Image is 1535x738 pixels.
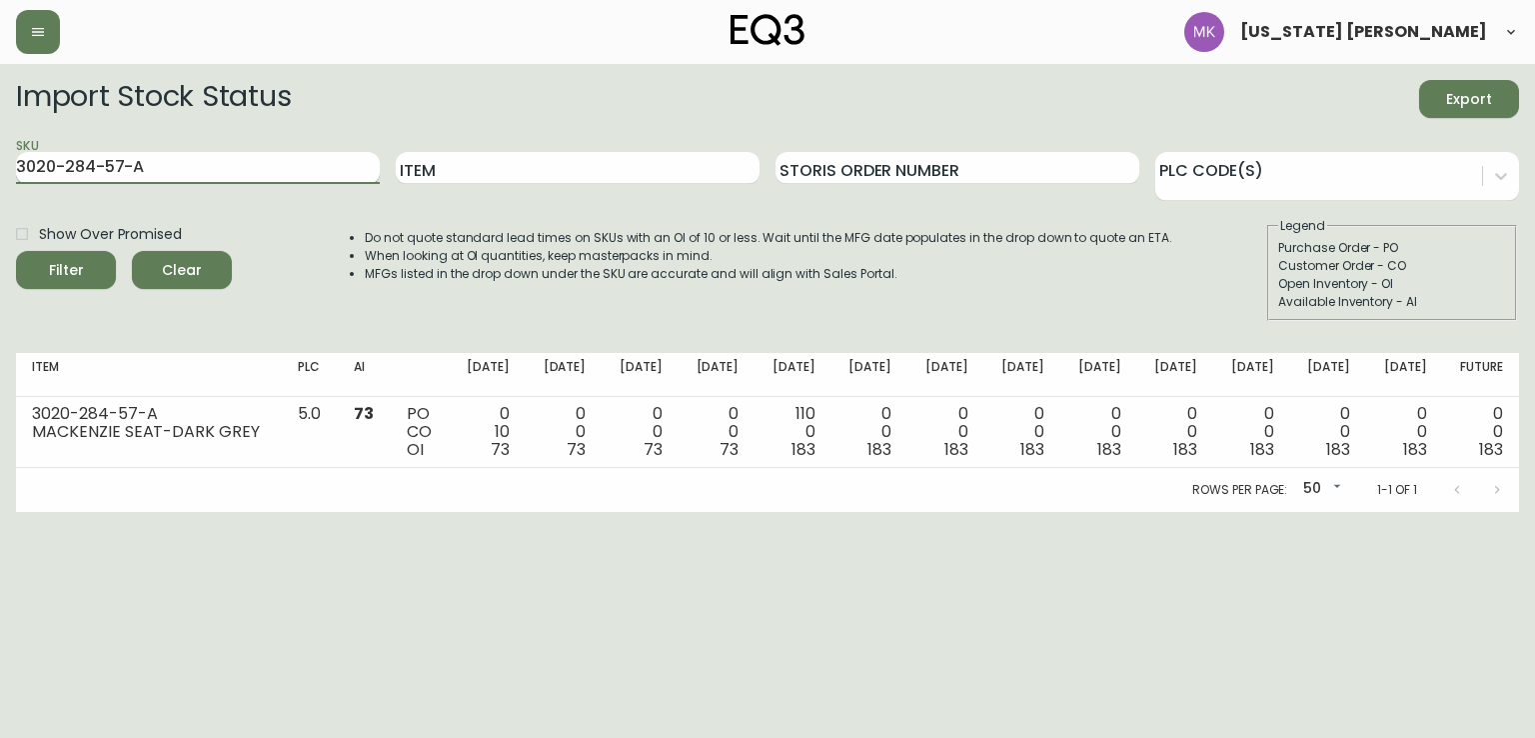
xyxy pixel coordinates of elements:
span: 183 [944,438,968,461]
span: 73 [354,402,374,425]
span: OI [407,438,424,461]
th: [DATE] [907,353,983,397]
button: Clear [132,251,232,289]
span: 73 [644,438,663,461]
span: 183 [1097,438,1121,461]
div: Customer Order - CO [1278,257,1506,275]
th: AI [338,353,391,397]
li: MFGs listed in the drop down under the SKU are accurate and will align with Sales Portal. [365,265,1172,283]
th: [DATE] [1137,353,1213,397]
div: 0 0 [923,405,967,459]
li: When looking at OI quantities, keep masterpacks in mind. [365,247,1172,265]
th: [DATE] [831,353,907,397]
div: 0 0 [1306,405,1350,459]
span: 73 [567,438,586,461]
td: 5.0 [282,397,338,468]
div: 50 [1295,473,1345,506]
img: logo [731,14,804,46]
div: 0 0 [1153,405,1197,459]
span: 73 [491,438,510,461]
button: Filter [16,251,116,289]
div: Open Inventory - OI [1278,275,1506,293]
li: Do not quote standard lead times on SKUs with an OI of 10 or less. Wait until the MFG date popula... [365,229,1172,247]
img: ea5e0531d3ed94391639a5d1768dbd68 [1184,12,1224,52]
div: 0 0 [695,405,739,459]
legend: Legend [1278,217,1327,235]
div: 0 0 [1229,405,1273,459]
div: MACKENZIE SEAT-DARK GREY [32,423,266,441]
th: Future [1443,353,1520,397]
div: 0 0 [1000,405,1044,459]
th: [DATE] [449,353,525,397]
span: 183 [1020,438,1044,461]
span: 183 [1326,438,1350,461]
th: Item [16,353,282,397]
th: [DATE] [526,353,602,397]
div: 0 0 [1076,405,1120,459]
div: 0 0 [618,405,662,459]
div: 0 0 [542,405,586,459]
span: 183 [1250,438,1274,461]
div: 0 0 [847,405,891,459]
button: Export [1419,80,1519,118]
span: 183 [1479,438,1503,461]
div: Purchase Order - PO [1278,239,1506,257]
p: 1-1 of 1 [1377,481,1417,499]
h2: Import Stock Status [16,80,291,118]
th: [DATE] [1290,353,1366,397]
div: 110 0 [770,405,814,459]
th: [DATE] [1060,353,1136,397]
div: 3020-284-57-A [32,405,266,423]
th: [DATE] [984,353,1060,397]
div: Filter [49,258,84,283]
span: Export [1435,87,1503,112]
th: [DATE] [755,353,830,397]
span: 183 [1173,438,1197,461]
span: 183 [791,438,815,461]
p: Rows per page: [1192,481,1287,499]
span: Clear [148,258,216,283]
span: 183 [867,438,891,461]
span: Show Over Promised [39,224,182,245]
div: 0 10 [465,405,509,459]
th: [DATE] [1366,353,1442,397]
span: 183 [1403,438,1427,461]
span: [US_STATE] [PERSON_NAME] [1240,24,1487,40]
th: PLC [282,353,338,397]
div: 0 0 [1382,405,1426,459]
span: 73 [720,438,739,461]
th: [DATE] [679,353,755,397]
div: PO CO [407,405,433,459]
div: 0 0 [1459,405,1504,459]
th: [DATE] [1213,353,1289,397]
th: [DATE] [602,353,678,397]
div: Available Inventory - AI [1278,293,1506,311]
